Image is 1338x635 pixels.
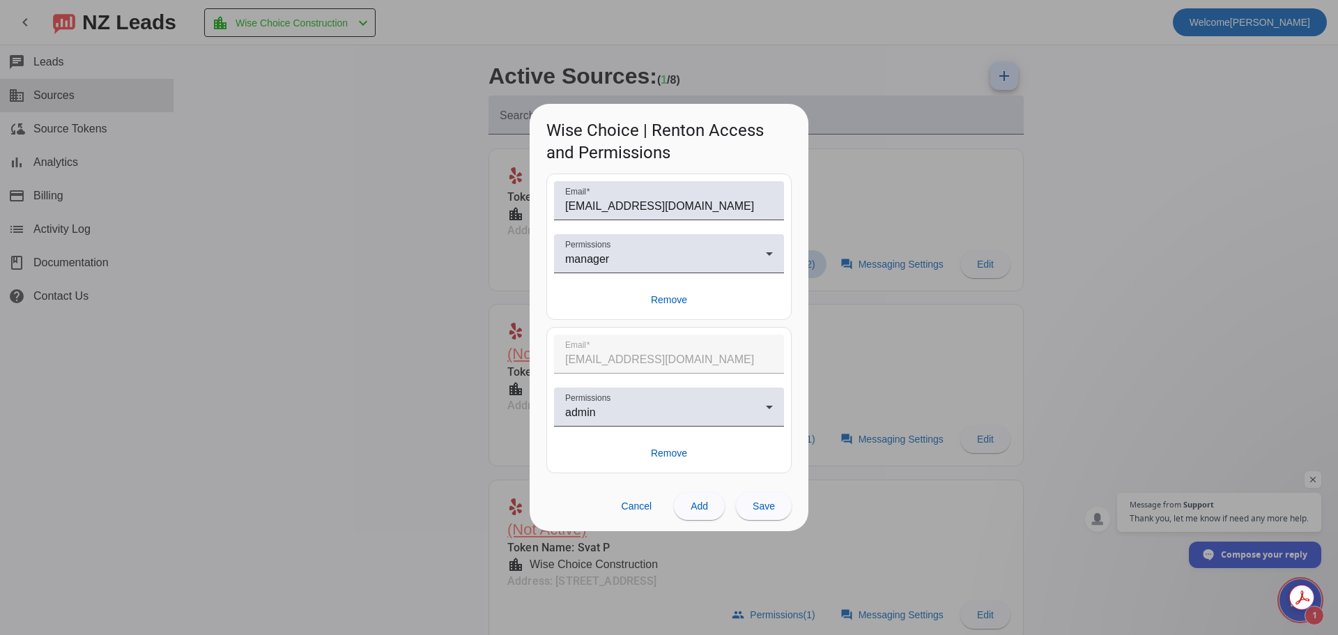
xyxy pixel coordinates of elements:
[565,253,609,265] span: manager
[674,492,725,520] button: Add
[610,492,663,520] button: Cancel
[565,188,586,197] mat-label: Email
[651,293,687,307] span: Remove
[554,441,784,466] button: Remove
[622,500,652,512] span: Cancel
[691,500,708,512] span: Add
[651,446,687,460] span: Remove
[565,240,610,250] mat-label: Permissions
[530,104,808,173] h1: Wise Choice | Renton Access and Permissions
[565,406,596,418] span: admin
[736,492,792,520] button: Save
[554,287,784,312] button: Remove
[565,394,610,403] mat-label: Permissions
[565,341,586,350] mat-label: Email
[753,500,775,512] span: Save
